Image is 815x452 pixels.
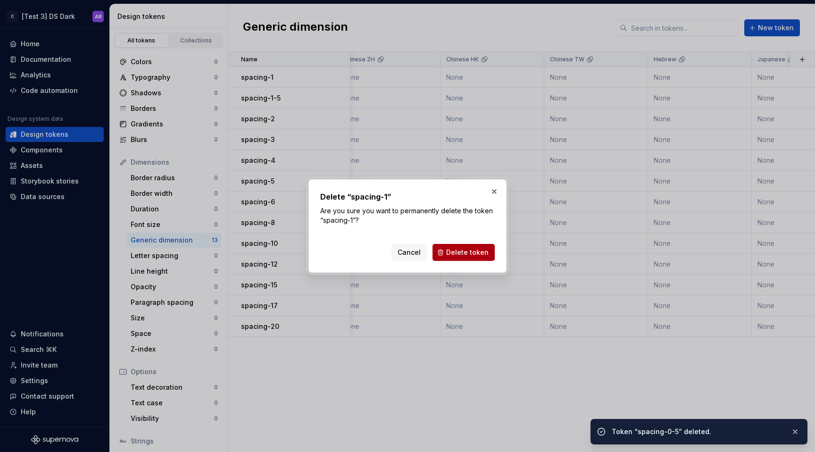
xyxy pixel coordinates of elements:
[320,206,495,225] p: Are you sure you want to permanently delete the token “spacing-1”?
[446,248,489,257] span: Delete token
[398,248,421,257] span: Cancel
[432,244,495,261] button: Delete token
[320,191,495,202] h2: Delete “spacing-1”
[391,244,427,261] button: Cancel
[612,427,783,436] div: Token “spacing-0-5” deleted.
